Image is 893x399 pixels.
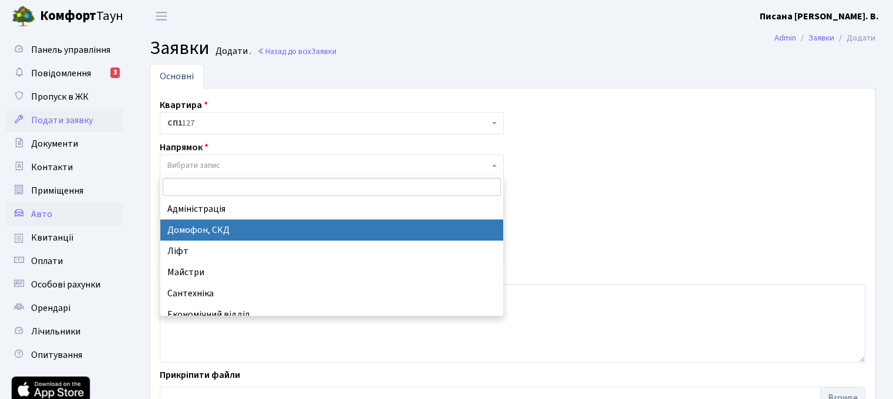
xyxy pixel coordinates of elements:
[213,46,251,57] small: Додати .
[6,202,123,226] a: Авто
[257,46,336,57] a: Назад до всіхЗаявки
[12,5,35,28] img: logo.png
[31,231,74,244] span: Квитанції
[160,283,503,304] li: Сантехніка
[31,67,91,80] span: Повідомлення
[6,62,123,85] a: Повідомлення3
[6,109,123,132] a: Подати заявку
[760,10,879,23] b: Писана [PERSON_NAME]. В.
[6,85,123,109] a: Пропуск в ЖК
[31,137,78,150] span: Документи
[6,320,123,343] a: Лічильники
[834,32,875,45] li: Додати
[31,161,73,174] span: Контакти
[760,9,879,23] a: Писана [PERSON_NAME]. В.
[160,262,503,283] li: Майстри
[160,304,503,325] li: Економічний відділ
[6,343,123,367] a: Опитування
[31,184,83,197] span: Приміщення
[31,90,89,103] span: Пропуск в ЖК
[6,226,123,249] a: Квитанції
[147,6,176,26] button: Переключити навігацію
[160,241,503,262] li: Ліфт
[40,6,123,26] span: Таун
[311,46,336,57] span: Заявки
[150,64,204,89] a: Основні
[757,26,893,50] nav: breadcrumb
[160,198,503,219] li: Адміністрація
[31,278,100,291] span: Особові рахунки
[31,114,93,127] span: Подати заявку
[6,273,123,296] a: Особові рахунки
[6,296,123,320] a: Орендарі
[31,325,80,338] span: Лічильники
[6,155,123,179] a: Контакти
[6,38,123,62] a: Панель управління
[31,302,70,315] span: Орендарі
[167,117,182,129] b: СП1
[160,219,503,241] li: Домофон, СКД
[160,368,240,382] label: Прикріпити файли
[150,35,210,62] span: Заявки
[167,117,489,129] span: <b>СП1</b>&nbsp;&nbsp;&nbsp;127
[6,179,123,202] a: Приміщення
[31,43,110,56] span: Панель управління
[6,132,123,155] a: Документи
[31,349,82,361] span: Опитування
[6,249,123,273] a: Оплати
[31,208,52,221] span: Авто
[110,67,120,78] div: 3
[40,6,96,25] b: Комфорт
[160,112,504,134] span: <b>СП1</b>&nbsp;&nbsp;&nbsp;127
[31,255,63,268] span: Оплати
[774,32,796,44] a: Admin
[167,160,220,171] span: Вибрати запис
[160,98,208,112] label: Квартира
[160,140,208,154] label: Напрямок
[808,32,834,44] a: Заявки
